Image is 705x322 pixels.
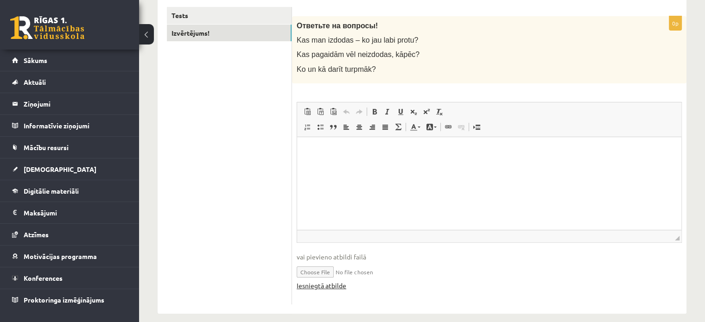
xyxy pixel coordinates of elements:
a: Align Right [366,121,379,133]
a: Justify [379,121,392,133]
a: Link (Ctrl+K) [442,121,455,133]
a: Insert Page Break for Printing [470,121,483,133]
a: Unlink [455,121,468,133]
legend: Maksājumi [24,202,127,223]
span: Sākums [24,56,47,64]
a: Ziņojumi [12,93,127,114]
a: Background Colour [423,121,439,133]
a: Italic (Ctrl+I) [381,106,394,118]
a: Konferences [12,267,127,289]
span: Proktoringa izmēģinājums [24,296,104,304]
a: Block Quote [327,121,340,133]
a: Izvērtējums! [167,25,292,42]
iframe: Rich Text Editor, wiswyg-editor-user-answer-47433992021860 [297,137,681,230]
a: Text Colour [407,121,423,133]
span: vai pievieno atbildi failā [297,252,682,262]
span: Drag to resize [675,236,680,240]
span: Motivācijas programma [24,252,97,260]
a: Underline (Ctrl+U) [394,106,407,118]
a: Math [392,121,405,133]
legend: Ziņojumi [24,93,127,114]
a: Insert/Remove Bulleted List [314,121,327,133]
a: Sākums [12,50,127,71]
a: Digitālie materiāli [12,180,127,202]
span: Kas man izdodas – ko jau labi protu? [297,36,418,44]
a: Tests [167,7,292,24]
span: Ответьте на вопросы! [297,22,378,30]
a: Aktuāli [12,71,127,93]
span: Mācību resursi [24,143,69,152]
span: Konferences [24,274,63,282]
a: Atzīmes [12,224,127,245]
span: [DEMOGRAPHIC_DATA] [24,165,96,173]
a: Centre [353,121,366,133]
span: Aktuāli [24,78,46,86]
a: Proktoringa izmēģinājums [12,289,127,310]
a: Subscript [407,106,420,118]
a: Motivācijas programma [12,246,127,267]
a: [DEMOGRAPHIC_DATA] [12,158,127,180]
a: Paste from Word [327,106,340,118]
a: Rīgas 1. Tālmācības vidusskola [10,16,84,39]
a: Mācību resursi [12,137,127,158]
a: Maksājumi [12,202,127,223]
a: Superscript [420,106,433,118]
a: Paste as plain text (Ctrl+Shift+V) [314,106,327,118]
span: Ko un kā darīt turpmāk? [297,65,376,73]
a: Redo (Ctrl+Y) [353,106,366,118]
a: Informatīvie ziņojumi [12,115,127,136]
a: Remove Format [433,106,446,118]
a: Paste (Ctrl+V) [301,106,314,118]
a: Bold (Ctrl+B) [368,106,381,118]
a: Undo (Ctrl+Z) [340,106,353,118]
span: Digitālie materiāli [24,187,79,195]
legend: Informatīvie ziņojumi [24,115,127,136]
a: Align Left [340,121,353,133]
span: Kas pagaidām vēl neizdodas, kāpēc? [297,51,419,58]
a: Iesniegtā atbilde [297,281,346,290]
p: 0p [669,16,682,31]
a: Insert/Remove Numbered List [301,121,314,133]
span: Atzīmes [24,230,49,239]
